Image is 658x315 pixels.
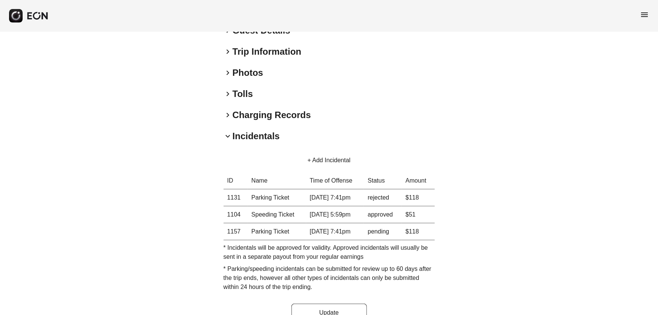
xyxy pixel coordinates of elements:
td: Parking Ticket [248,223,306,240]
th: 1104 [224,206,248,223]
th: Status [364,172,402,189]
th: Amount [402,172,435,189]
td: $51 [402,206,435,223]
td: [DATE] 7:41pm [306,189,364,206]
p: * Incidentals will be approved for validity. Approved incidentals will usually be sent in a separ... [224,243,435,261]
span: keyboard_arrow_right [224,111,233,120]
th: 1157 [224,223,248,240]
h2: Charging Records [233,109,311,121]
th: Name [248,172,306,189]
button: + Add Incidental [298,151,359,169]
p: * Parking/speeding incidentals can be submitted for review up to 60 days after the trip ends, how... [224,264,435,292]
td: approved [364,206,402,223]
td: pending [364,223,402,240]
span: keyboard_arrow_right [224,68,233,77]
th: Time of Offense [306,172,364,189]
h2: Incidentals [233,130,280,142]
span: keyboard_arrow_right [224,47,233,56]
td: Parking Ticket [248,189,306,206]
td: $118 [402,189,435,206]
td: $118 [402,223,435,240]
td: rejected [364,189,402,206]
h2: Photos [233,67,263,79]
span: keyboard_arrow_right [224,89,233,98]
th: ID [224,172,248,189]
td: Speeding Ticket [248,206,306,223]
h2: Trip Information [233,46,302,58]
th: 1131 [224,189,248,206]
td: [DATE] 7:41pm [306,223,364,240]
span: menu [640,10,649,19]
td: [DATE] 5:59pm [306,206,364,223]
h2: Tolls [233,88,253,100]
span: keyboard_arrow_down [224,132,233,141]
